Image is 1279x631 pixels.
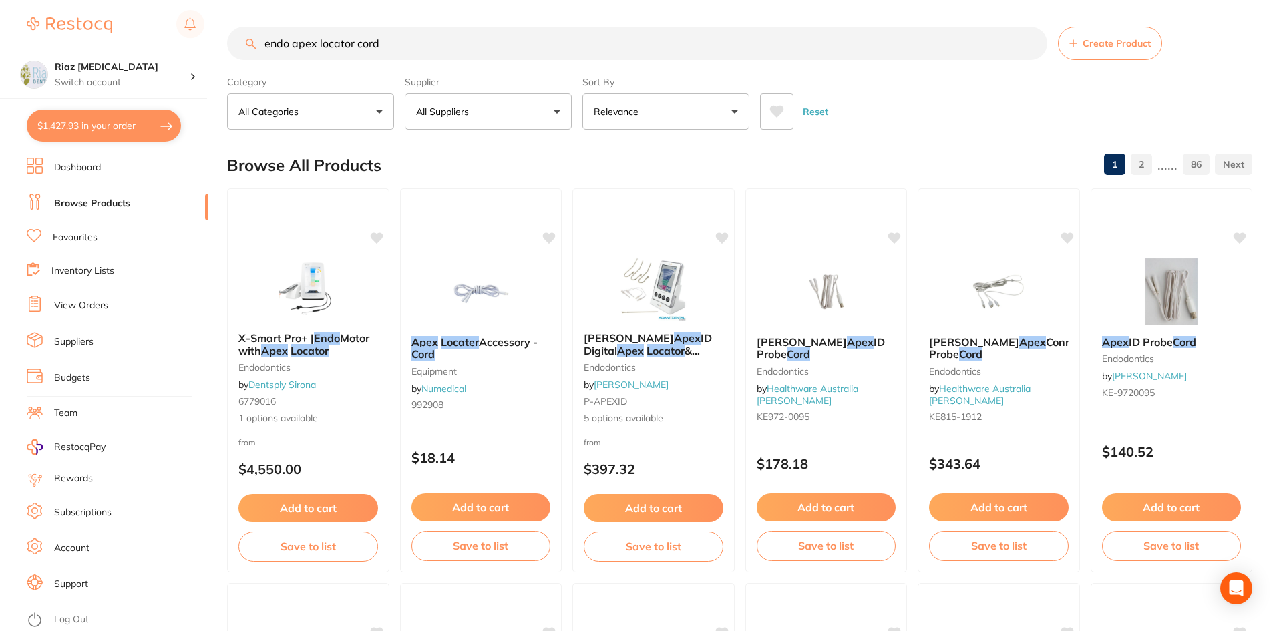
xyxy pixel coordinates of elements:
[54,371,90,385] a: Budgets
[1104,151,1125,178] a: 1
[27,439,106,455] a: RestocqPay
[584,379,669,391] span: by
[617,344,644,357] em: Apex
[1083,38,1151,49] span: Create Product
[227,76,394,88] label: Category
[238,105,304,118] p: All Categories
[757,335,847,349] span: [PERSON_NAME]
[1128,258,1215,325] img: Apex ID Probe Cord
[959,347,982,361] em: Cord
[238,331,369,357] span: Motor with
[479,335,538,349] span: Accessory -
[421,383,466,395] a: Numedical
[582,76,749,88] label: Sort By
[929,335,1087,361] span: Connect Probe
[847,335,874,349] em: Apex
[584,331,674,345] span: [PERSON_NAME]
[757,456,896,471] p: $178.18
[929,383,1031,407] a: Healthware Australia [PERSON_NAME]
[238,461,378,477] p: $4,550.00
[411,493,551,521] button: Add to cart
[929,366,1069,377] small: Endodontics
[1102,493,1242,521] button: Add to cart
[757,531,896,560] button: Save to list
[1131,151,1152,178] a: 2
[674,331,701,345] em: Apex
[1102,336,1242,348] b: Apex ID Probe Cord
[1157,157,1177,172] p: ......
[291,344,329,357] em: Locator
[799,93,832,130] button: Reset
[584,412,723,425] span: 5 options available
[441,335,479,349] em: Locater
[584,331,712,357] span: ID Digital
[314,331,340,345] em: Endo
[584,494,723,522] button: Add to cart
[411,336,551,361] b: Apex Locater Accessory - Cord
[929,531,1069,560] button: Save to list
[55,61,190,74] h4: Riaz Dental Surgery
[54,407,77,420] a: Team
[238,494,378,522] button: Add to cart
[929,336,1069,361] b: Kerr Apex Connect Probe Cord
[238,395,276,407] span: 6779016
[1102,335,1129,349] em: Apex
[757,411,809,423] span: KE972-0095
[929,411,982,423] span: KE815-1912
[411,450,551,465] p: $18.14
[584,532,723,561] button: Save to list
[411,383,466,395] span: by
[27,110,181,142] button: $1,427.93 in your order
[238,362,378,373] small: endodontics
[584,362,723,373] small: endodontics
[53,231,98,244] a: Favourites
[238,332,378,357] b: X-Smart Pro+ | Endo Motor with Apex Locator
[411,335,438,349] em: Apex
[1102,531,1242,560] button: Save to list
[54,578,88,591] a: Support
[929,383,1031,407] span: by
[54,161,101,174] a: Dashboard
[757,366,896,377] small: Endodontics
[238,331,314,345] span: X-Smart Pro+ |
[1112,370,1187,382] a: [PERSON_NAME]
[238,532,378,561] button: Save to list
[238,379,316,391] span: by
[582,93,749,130] button: Relevance
[54,299,108,312] a: View Orders
[227,27,1047,60] input: Search Products
[238,437,256,447] span: from
[227,156,381,175] h2: Browse All Products
[411,347,435,361] em: Cord
[1058,27,1162,60] button: Create Product
[929,335,1019,349] span: [PERSON_NAME]
[54,335,94,349] a: Suppliers
[261,344,288,357] em: Apex
[437,258,524,325] img: Apex Locater Accessory - Cord
[405,93,572,130] button: All Suppliers
[757,493,896,521] button: Add to cart
[929,493,1069,521] button: Add to cart
[1129,335,1173,349] span: ID Probe
[584,437,601,447] span: from
[584,344,700,369] span: & Accessories
[405,76,572,88] label: Supplier
[27,439,43,455] img: RestocqPay
[647,344,685,357] em: Locator
[1102,387,1155,399] span: KE-9720095
[757,383,858,407] a: Healthware Australia [PERSON_NAME]
[1183,151,1210,178] a: 86
[787,347,810,361] em: Cord
[1220,572,1252,604] div: Open Intercom Messenger
[594,379,669,391] a: [PERSON_NAME]
[21,61,47,88] img: Riaz Dental Surgery
[757,335,885,361] span: ID Probe
[416,105,474,118] p: All Suppliers
[54,197,130,210] a: Browse Products
[929,456,1069,471] p: $343.64
[27,610,204,631] button: Log Out
[584,332,723,357] b: Kerr Apex ID Digital Apex Locator & Accessories
[51,264,114,278] a: Inventory Lists
[1102,353,1242,364] small: endodontics
[411,399,443,411] span: 992908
